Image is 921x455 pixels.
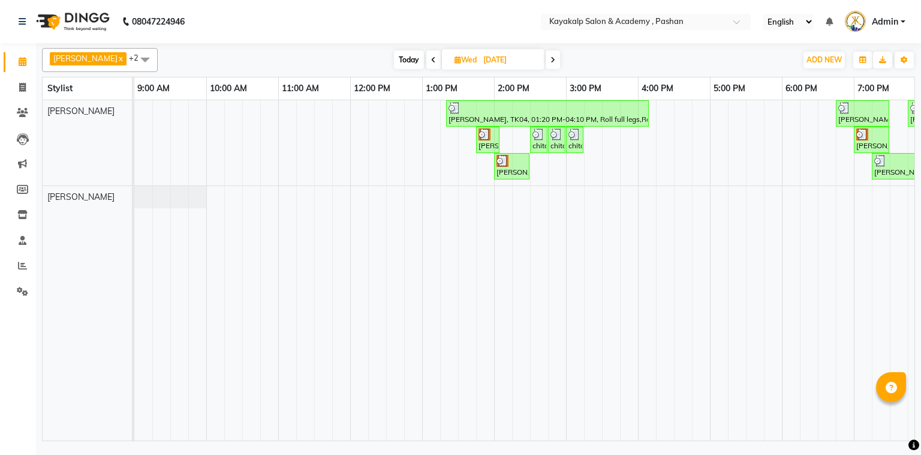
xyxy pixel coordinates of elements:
[549,128,564,151] div: chitali [PERSON_NAME], TK02, 02:45 PM-03:00 PM, Threading - Eyebrows
[207,80,250,97] a: 10:00 AM
[854,80,892,97] a: 7:00 PM
[477,128,498,151] div: [PERSON_NAME], TK01, 01:45 PM-02:05 PM, Roll full arms
[134,80,173,97] a: 9:00 AM
[837,102,888,125] div: [PERSON_NAME], TK05, 06:45 PM-07:30 PM, Face Peel Off Waxing - Eyebrow,Face Peel Off Waxing - Upp...
[871,407,909,443] iframe: chat widget
[531,128,546,151] div: chitali [PERSON_NAME], TK02, 02:30 PM-02:45 PM, Face Peel Off Waxing - [GEOGRAPHIC_DATA]
[855,128,888,151] div: [PERSON_NAME], TK03, 07:00 PM-07:30 PM, Hair Styling - Blow Dry (Midback)
[47,83,73,94] span: Stylist
[31,5,113,38] img: logo
[480,51,540,69] input: 2025-09-03
[806,55,842,64] span: ADD NEW
[447,102,648,125] div: [PERSON_NAME], TK04, 01:20 PM-04:10 PM, Roll full legs,Roll full arms,Argan Waxing - Under Arms,F...
[47,106,115,116] span: [PERSON_NAME]
[845,11,866,32] img: Admin
[53,53,118,63] span: [PERSON_NAME]
[639,80,676,97] a: 4:00 PM
[452,55,480,64] span: Wed
[129,53,148,62] span: +2
[423,80,460,97] a: 1:00 PM
[567,128,582,151] div: chitali [PERSON_NAME], TK02, 03:00 PM-03:15 PM, Threading - Forehead
[803,52,845,68] button: ADD NEW
[567,80,604,97] a: 3:00 PM
[47,191,115,202] span: [PERSON_NAME]
[118,53,123,63] a: x
[132,5,185,38] b: 08047224946
[782,80,820,97] a: 6:00 PM
[872,16,898,28] span: Admin
[495,155,528,178] div: [PERSON_NAME], TK01, 02:00 PM-02:30 PM, Roll full legs
[351,80,393,97] a: 12:00 PM
[394,50,424,69] span: Today
[495,80,532,97] a: 2:00 PM
[279,80,322,97] a: 11:00 AM
[711,80,748,97] a: 5:00 PM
